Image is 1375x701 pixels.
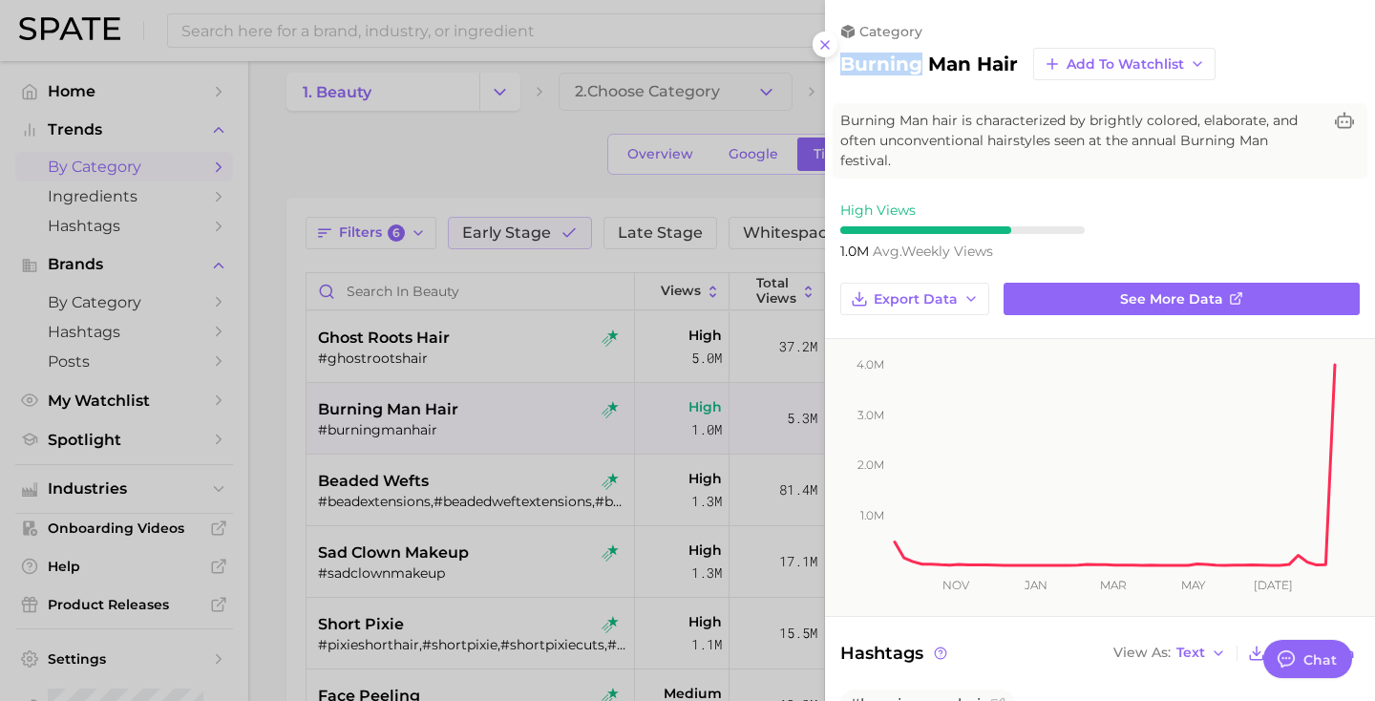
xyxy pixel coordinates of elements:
[857,357,884,372] tspan: 4.0m
[873,243,901,260] abbr: average
[1024,578,1047,592] tspan: Jan
[1176,648,1205,658] span: Text
[857,457,884,472] tspan: 2.0m
[1254,578,1293,592] tspan: [DATE]
[860,508,884,522] tspan: 1.0m
[840,243,873,260] span: 1.0m
[840,283,989,315] button: Export Data
[1243,640,1360,667] button: Export Data
[1004,283,1360,315] a: See more data
[1181,578,1206,592] tspan: May
[873,243,993,260] span: weekly views
[942,578,970,592] tspan: Nov
[874,291,958,308] span: Export Data
[840,226,1085,234] div: 7 / 10
[1120,291,1223,308] span: See more data
[840,111,1322,171] span: Burning Man hair is characterized by brightly colored, elaborate, and often unconventional hairst...
[1109,641,1231,666] button: View AsText
[1067,56,1184,73] span: Add to Watchlist
[1033,48,1216,80] button: Add to Watchlist
[840,640,950,667] span: Hashtags
[840,53,1018,75] h2: burning man hair
[857,408,884,422] tspan: 3.0m
[1113,648,1171,658] span: View As
[840,202,1085,219] div: High Views
[859,23,922,40] span: category
[1100,578,1127,592] tspan: Mar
